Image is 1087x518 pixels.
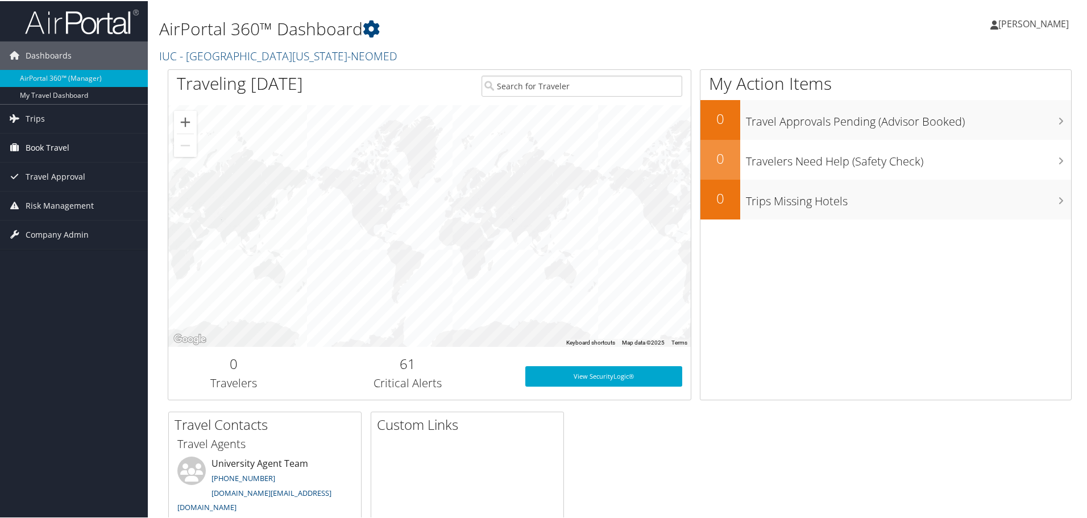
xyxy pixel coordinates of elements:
h2: 0 [700,188,740,207]
span: Travel Approval [26,161,85,190]
a: [DOMAIN_NAME][EMAIL_ADDRESS][DOMAIN_NAME] [177,487,331,512]
h2: 61 [308,353,508,372]
h2: Custom Links [377,414,563,433]
a: 0Travelers Need Help (Safety Check) [700,139,1071,179]
span: Map data ©2025 [622,338,665,345]
h2: 0 [700,108,740,127]
h3: Travel Approvals Pending (Advisor Booked) [746,107,1071,129]
a: View SecurityLogic® [525,365,682,386]
img: Google [171,331,209,346]
span: Trips [26,103,45,132]
a: Open this area in Google Maps (opens a new window) [171,331,209,346]
h3: Trips Missing Hotels [746,187,1071,208]
a: [PHONE_NUMBER] [211,472,275,482]
h3: Travelers [177,374,291,390]
h3: Travelers Need Help (Safety Check) [746,147,1071,168]
h1: Traveling [DATE] [177,71,303,94]
h1: AirPortal 360™ Dashboard [159,16,773,40]
button: Keyboard shortcuts [566,338,615,346]
a: Terms (opens in new tab) [671,338,687,345]
button: Zoom in [174,110,197,132]
h2: 0 [177,353,291,372]
h3: Travel Agents [177,435,352,451]
a: 0Trips Missing Hotels [700,179,1071,218]
a: 0Travel Approvals Pending (Advisor Booked) [700,99,1071,139]
a: IUC - [GEOGRAPHIC_DATA][US_STATE]-NEOMED [159,47,400,63]
span: Dashboards [26,40,72,69]
span: Risk Management [26,190,94,219]
img: airportal-logo.png [25,7,139,34]
h3: Critical Alerts [308,374,508,390]
h1: My Action Items [700,71,1071,94]
a: [PERSON_NAME] [990,6,1080,40]
li: University Agent Team [172,455,358,516]
button: Zoom out [174,133,197,156]
h2: Travel Contacts [175,414,361,433]
h2: 0 [700,148,740,167]
span: Company Admin [26,219,89,248]
input: Search for Traveler [482,74,682,96]
span: Book Travel [26,132,69,161]
span: [PERSON_NAME] [998,16,1069,29]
